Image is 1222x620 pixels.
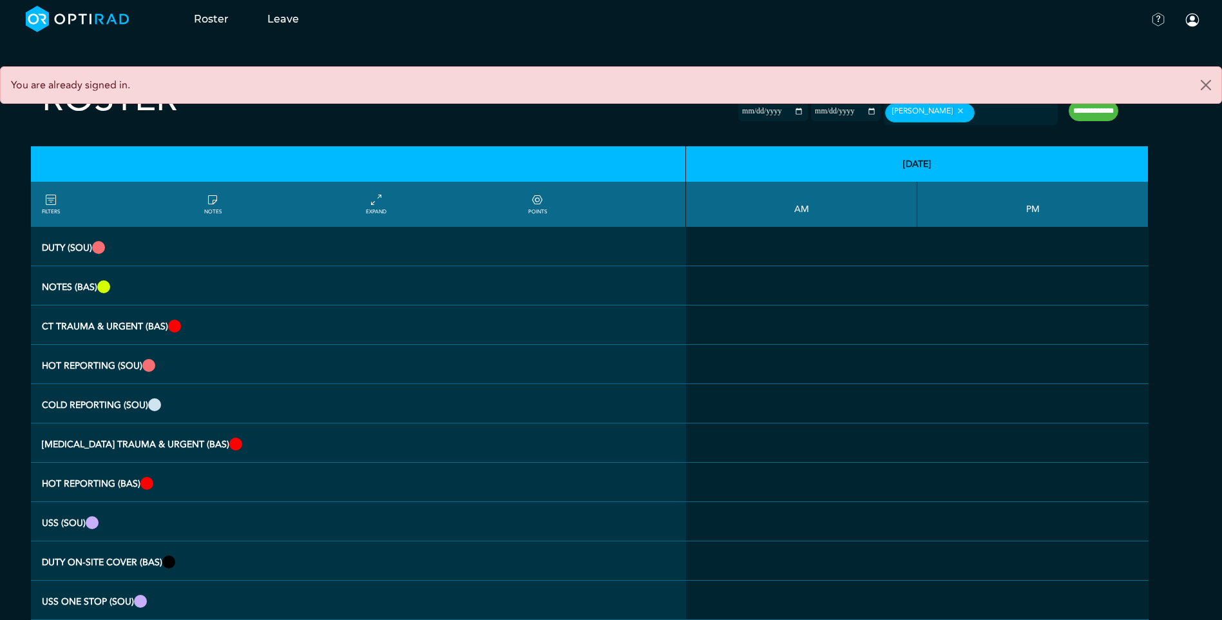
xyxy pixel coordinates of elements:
[31,581,686,620] th: USS One Stop (SOU)
[204,193,222,216] a: show/hide notes
[31,345,686,384] th: Hot Reporting (SOU)
[31,463,686,502] th: Hot reporting (BAS)
[31,305,686,345] th: CT Trauma & Urgent (BAS)
[885,103,975,122] div: [PERSON_NAME]
[31,384,686,423] th: Cold Reporting (SOU)
[977,108,1042,119] input: null
[31,502,686,541] th: USS (SOU)
[528,193,547,216] a: collapse/expand expected points
[686,182,917,227] th: AM
[366,193,387,216] a: collapse/expand entries
[26,6,129,32] img: brand-opti-rad-logos-blue-and-white-d2f68631ba2948856bd03f2d395fb146ddc8fb01b4b6e9315ea85fa773367...
[1190,67,1221,103] button: Close
[31,541,686,581] th: Duty On-site Cover (BAS)
[31,423,686,463] th: MRI Trauma & Urgent (BAS)
[42,193,60,216] a: FILTERS
[686,146,1149,182] th: [DATE]
[31,266,686,305] th: NOTES (BAS)
[953,106,968,115] button: Remove item: '8f6c46f2-3453-42a8-890f-0d052f8d4a0f'
[917,182,1149,227] th: PM
[31,227,686,266] th: Duty (SOU)
[42,77,178,121] h2: Roster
